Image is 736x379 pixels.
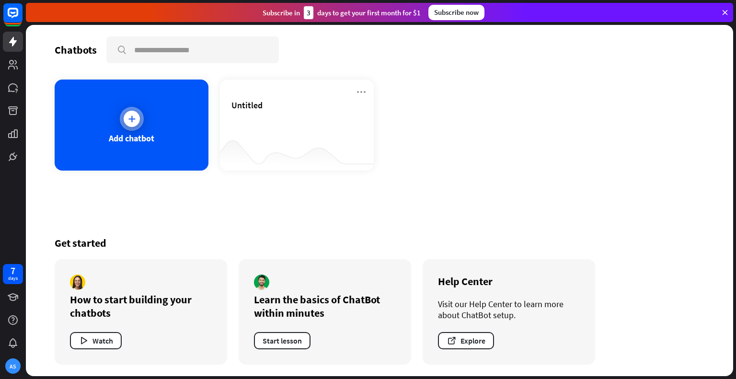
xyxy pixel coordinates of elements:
div: AS [5,358,21,374]
div: How to start building your chatbots [70,293,212,320]
button: Explore [438,332,494,349]
div: Help Center [438,275,580,288]
div: Learn the basics of ChatBot within minutes [254,293,396,320]
div: Visit our Help Center to learn more about ChatBot setup. [438,299,580,321]
img: author [254,275,269,290]
img: author [70,275,85,290]
span: Untitled [231,100,263,111]
div: 7 [11,266,15,275]
div: Subscribe now [428,5,484,20]
button: Watch [70,332,122,349]
div: Subscribe in days to get your first month for $1 [263,6,421,19]
button: Start lesson [254,332,310,349]
div: days [8,275,18,282]
div: 3 [304,6,313,19]
div: Chatbots [55,43,97,57]
button: Open LiveChat chat widget [8,4,36,33]
div: Add chatbot [109,133,154,144]
div: Get started [55,236,704,250]
a: 7 days [3,264,23,284]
